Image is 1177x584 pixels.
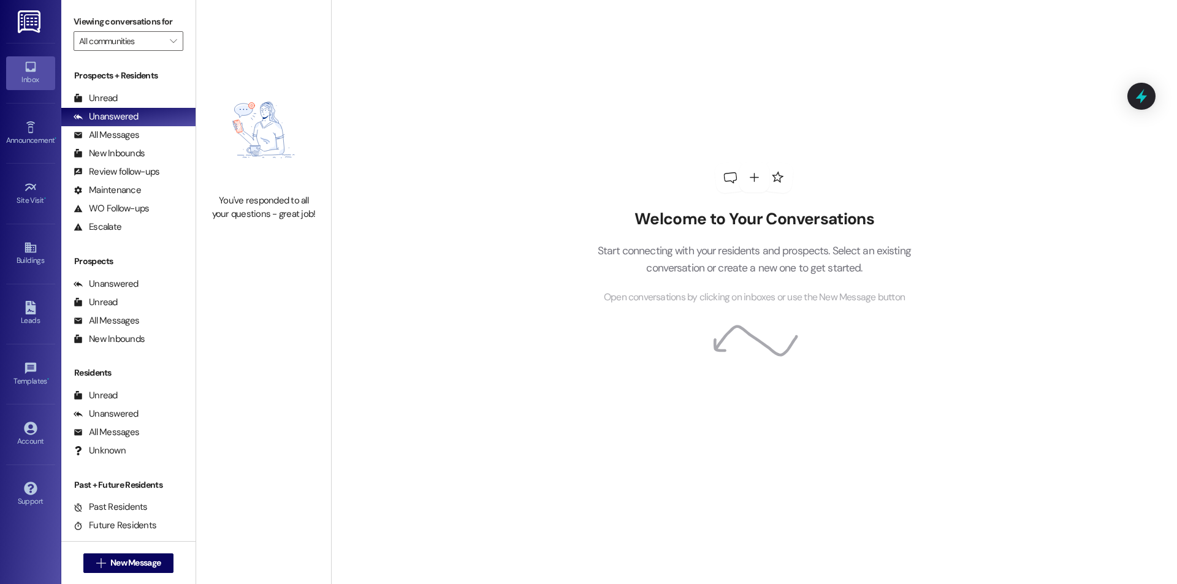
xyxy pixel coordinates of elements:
[74,296,118,309] div: Unread
[210,72,318,189] img: empty-state
[61,366,196,379] div: Residents
[74,147,145,160] div: New Inbounds
[18,10,43,33] img: ResiDesk Logo
[74,184,141,197] div: Maintenance
[74,444,126,457] div: Unknown
[579,242,929,277] p: Start connecting with your residents and prospects. Select an existing conversation or create a n...
[61,255,196,268] div: Prospects
[79,31,164,51] input: All communities
[74,165,159,178] div: Review follow-ups
[74,202,149,215] div: WO Follow-ups
[74,314,139,327] div: All Messages
[74,501,148,514] div: Past Residents
[74,426,139,439] div: All Messages
[170,36,177,46] i: 
[74,110,139,123] div: Unanswered
[74,519,156,532] div: Future Residents
[6,297,55,330] a: Leads
[74,278,139,290] div: Unanswered
[83,553,174,573] button: New Message
[579,210,929,229] h2: Welcome to Your Conversations
[6,237,55,270] a: Buildings
[6,56,55,89] a: Inbox
[96,558,105,568] i: 
[74,12,183,31] label: Viewing conversations for
[6,177,55,210] a: Site Visit •
[74,92,118,105] div: Unread
[47,375,49,384] span: •
[6,418,55,451] a: Account
[110,556,161,569] span: New Message
[61,69,196,82] div: Prospects + Residents
[6,358,55,391] a: Templates •
[604,290,905,305] span: Open conversations by clicking on inboxes or use the New Message button
[44,194,46,203] span: •
[6,478,55,511] a: Support
[74,408,139,420] div: Unanswered
[74,333,145,346] div: New Inbounds
[210,194,318,221] div: You've responded to all your questions - great job!
[61,479,196,491] div: Past + Future Residents
[74,221,121,233] div: Escalate
[74,129,139,142] div: All Messages
[55,134,56,143] span: •
[74,389,118,402] div: Unread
